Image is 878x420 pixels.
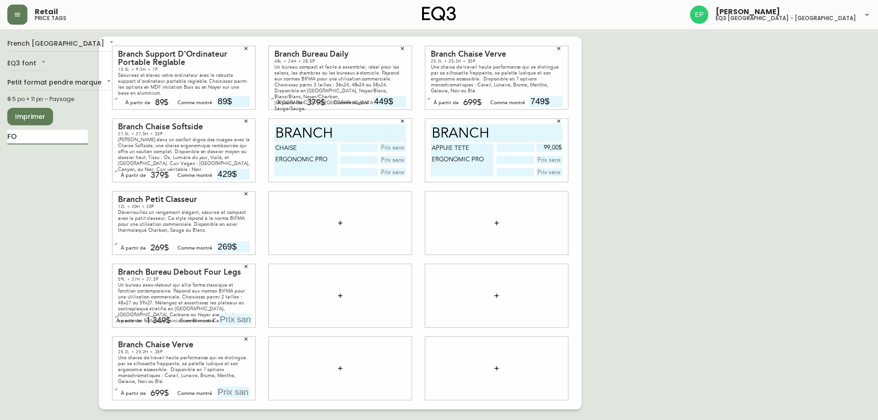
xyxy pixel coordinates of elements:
div: Comme montré [177,171,212,180]
img: logo [422,6,456,21]
div: 699$ [150,389,169,398]
div: Branch Support D'Ordinateur Portable Reglable [118,50,250,67]
button: Imprimer [7,108,53,125]
div: À partir de [121,171,146,180]
div: 8.5 po × 11 po – Paysage [7,95,88,103]
div: Comme montré [177,244,212,252]
div: Comme montré [177,99,212,107]
div: 25.2L × 25.2H × 35P [118,349,250,355]
input: Prix sans le $ [373,96,406,107]
div: 25.2L × 25.2H × 35P [431,58,562,64]
div: Branch Petit Classeur [118,196,250,204]
input: Prix sans le $ [380,156,407,164]
div: Branch Chaise Verve [118,341,250,349]
div: French [GEOGRAPHIC_DATA] [7,37,115,52]
div: À partir de [277,99,302,107]
div: Comme montré [180,317,214,325]
input: Prix sans le $ [530,96,562,107]
div: 379$ [307,99,325,107]
div: Branch Chaise Softside [118,123,250,131]
div: À partir de [121,389,146,398]
div: 269$ [150,244,169,252]
div: À partir de [116,317,141,325]
span: Retail [35,8,58,16]
div: À partir de [125,99,150,107]
span: [PERSON_NAME] [716,8,780,16]
div: Comme montré [490,99,525,107]
div: 699$ [463,99,482,107]
div: 12L × 20H × 20P [118,204,250,209]
div: À partir de [121,244,146,252]
div: Une chaise de travail haute performance qui se distingue par sa silhouette frappante, sa palette ... [431,64,562,94]
textarea: CHAISE ERGONOMIC PRO [274,144,337,176]
div: Déverrouillez un rangement élégant, sécurisé et compact avec le petit classeur. Ce style répond à... [118,209,250,233]
div: Branch Chaise Verve [431,50,562,58]
span: Imprimer [15,111,46,122]
div: 89$ [155,99,169,107]
h5: price tags [35,16,66,21]
input: Prix sans le $ [217,169,250,180]
div: Comme montré [177,389,212,398]
div: Un bureau compact et facile à assembler, idéal pour les salons, les chambres ou les bureaux à dom... [274,64,406,112]
input: Prix sans le $ [380,144,407,152]
div: 13.5L × 9.5H × 7P [118,67,250,72]
input: Prix sans le $ [217,241,250,252]
input: Prix sans le $ [380,168,407,176]
div: 27.5L × 27.5H × 33P [118,131,250,137]
input: Recherche [7,130,88,144]
div: 59L × 27H × 27.3P [118,276,250,282]
div: Sécurisez et élevez votre ordinateur avec le robuste support d'ordinateur portable réglable. Choi... [118,72,250,96]
h5: eq3 [GEOGRAPHIC_DATA] - [GEOGRAPHIC_DATA] [716,16,856,21]
div: Branch Bureau Debout Four Legs [118,268,250,276]
textarea: APPUIE TETE ERGONOMIC PRO [431,144,493,176]
div: Petit format pendre marque [7,75,112,90]
input: Prix sans le $ [217,96,250,107]
div: 48L × 24H × 28.5P [274,58,406,64]
input: Prix sans le $ [536,156,563,164]
img: edb0eb29d4ff191ed42d19acdf48d771 [690,5,708,24]
div: Branch Bureau Daily [274,50,406,58]
div: Un bureau assis-debout qui allie forme classique et fonction contemporaine. Répond aux normes BIF... [118,282,250,324]
div: [PERSON_NAME] dans un confort digne des nuages avec la Chaise Softside, une chaise ergonomique re... [118,137,250,172]
div: Une chaise de travail haute performance qui se distingue par sa silhouette frappante, sa palette ... [118,355,250,384]
div: EQ3 font [7,56,47,71]
input: Prix sans le $ [217,387,250,398]
div: 1 349$ [146,317,171,325]
input: Prix sans le $ [536,168,563,176]
div: 379$ [150,171,169,180]
div: Comme montré [334,99,369,107]
input: Prix sans le $ [219,314,252,325]
div: À partir de [434,99,459,107]
input: Prix sans le $ [536,144,563,152]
